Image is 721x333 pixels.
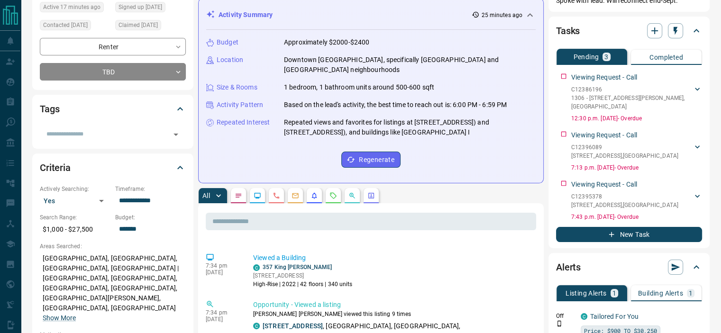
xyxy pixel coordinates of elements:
[217,55,243,65] p: Location
[571,163,702,172] p: 7:13 p.m. [DATE] - Overdue
[573,54,599,60] p: Pending
[119,20,158,30] span: Claimed [DATE]
[40,222,110,237] p: $1,000 - $27,500
[571,180,637,189] p: Viewing Request - Call
[253,300,532,310] p: Opportunity - Viewed a listing
[689,290,693,297] p: 1
[206,6,536,24] div: Activity Summary25 minutes ago
[206,269,239,276] p: [DATE]
[40,101,59,117] h2: Tags
[341,152,401,168] button: Regenerate
[284,82,434,92] p: 1 bedroom, 1 bathroom units around 500-600 sqft
[40,251,186,326] p: [GEOGRAPHIC_DATA], [GEOGRAPHIC_DATA], [GEOGRAPHIC_DATA], [GEOGRAPHIC_DATA] | [GEOGRAPHIC_DATA], [...
[43,313,76,323] button: Show More
[217,37,238,47] p: Budget
[571,152,678,160] p: [STREET_ADDRESS] , [GEOGRAPHIC_DATA]
[43,20,88,30] span: Contacted [DATE]
[40,2,110,15] div: Sat Sep 13 2025
[40,63,186,81] div: TBD
[348,192,356,199] svg: Opportunities
[571,213,702,221] p: 7:43 p.m. [DATE] - Overdue
[253,280,353,288] p: High-Rise | 2022 | 42 floors | 340 units
[263,264,332,270] a: 357 King [PERSON_NAME]
[253,310,532,318] p: [PERSON_NAME] [PERSON_NAME] viewed this listing 9 times
[571,114,702,123] p: 12:30 p.m. [DATE] - Overdue
[115,213,186,222] p: Budget:
[40,193,110,208] div: Yes
[638,290,683,297] p: Building Alerts
[367,192,375,199] svg: Agent Actions
[206,262,239,269] p: 7:34 pm
[284,55,536,75] p: Downtown [GEOGRAPHIC_DATA], specifically [GEOGRAPHIC_DATA] and [GEOGRAPHIC_DATA] neighbourhoods
[40,98,186,120] div: Tags
[649,54,683,61] p: Completed
[556,256,702,279] div: Alerts
[206,309,239,316] p: 7:34 pm
[556,19,702,42] div: Tasks
[206,316,239,323] p: [DATE]
[40,160,71,175] h2: Criteria
[604,54,608,60] p: 3
[571,83,702,113] div: C123861961306 - [STREET_ADDRESS][PERSON_NAME],[GEOGRAPHIC_DATA]
[115,2,186,15] div: Sat Aug 30 2025
[556,312,575,320] p: Off
[571,190,702,211] div: C12395378[STREET_ADDRESS],[GEOGRAPHIC_DATA]
[566,290,607,297] p: Listing Alerts
[556,227,702,242] button: New Task
[253,253,532,263] p: Viewed a Building
[119,2,162,12] span: Signed up [DATE]
[115,20,186,33] div: Sat Aug 30 2025
[310,192,318,199] svg: Listing Alerts
[612,290,616,297] p: 1
[284,100,507,110] p: Based on the lead's activity, the best time to reach out is: 6:00 PM - 6:59 PM
[571,141,702,162] div: C12396089[STREET_ADDRESS],[GEOGRAPHIC_DATA]
[254,192,261,199] svg: Lead Browsing Activity
[571,94,693,111] p: 1306 - [STREET_ADDRESS][PERSON_NAME] , [GEOGRAPHIC_DATA]
[481,11,522,19] p: 25 minutes ago
[556,23,580,38] h2: Tasks
[43,2,100,12] span: Active 17 minutes ago
[40,242,186,251] p: Areas Searched:
[556,320,563,327] svg: Push Notification Only
[40,185,110,193] p: Actively Searching:
[556,260,581,275] h2: Alerts
[571,130,637,140] p: Viewing Request - Call
[253,271,353,280] p: [STREET_ADDRESS]
[217,117,270,127] p: Repeated Interest
[217,100,263,110] p: Activity Pattern
[590,313,639,320] a: Tailored For You
[284,117,536,137] p: Repeated views and favorites for listings at [STREET_ADDRESS]) and [STREET_ADDRESS]), and buildin...
[40,20,110,33] div: Sat Aug 30 2025
[581,313,587,320] div: condos.ca
[253,264,260,271] div: condos.ca
[571,192,678,201] p: C12395378
[263,322,323,330] a: [STREET_ADDRESS]
[115,185,186,193] p: Timeframe:
[169,128,183,141] button: Open
[217,82,257,92] p: Size & Rooms
[284,37,369,47] p: Approximately $2000-$2400
[571,72,637,82] p: Viewing Request - Call
[329,192,337,199] svg: Requests
[40,213,110,222] p: Search Range:
[253,323,260,329] div: condos.ca
[219,10,273,20] p: Activity Summary
[40,38,186,55] div: Renter
[40,156,186,179] div: Criteria
[292,192,299,199] svg: Emails
[202,192,210,199] p: All
[235,192,242,199] svg: Notes
[571,201,678,209] p: [STREET_ADDRESS] , [GEOGRAPHIC_DATA]
[571,85,693,94] p: C12386196
[571,143,678,152] p: C12396089
[273,192,280,199] svg: Calls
